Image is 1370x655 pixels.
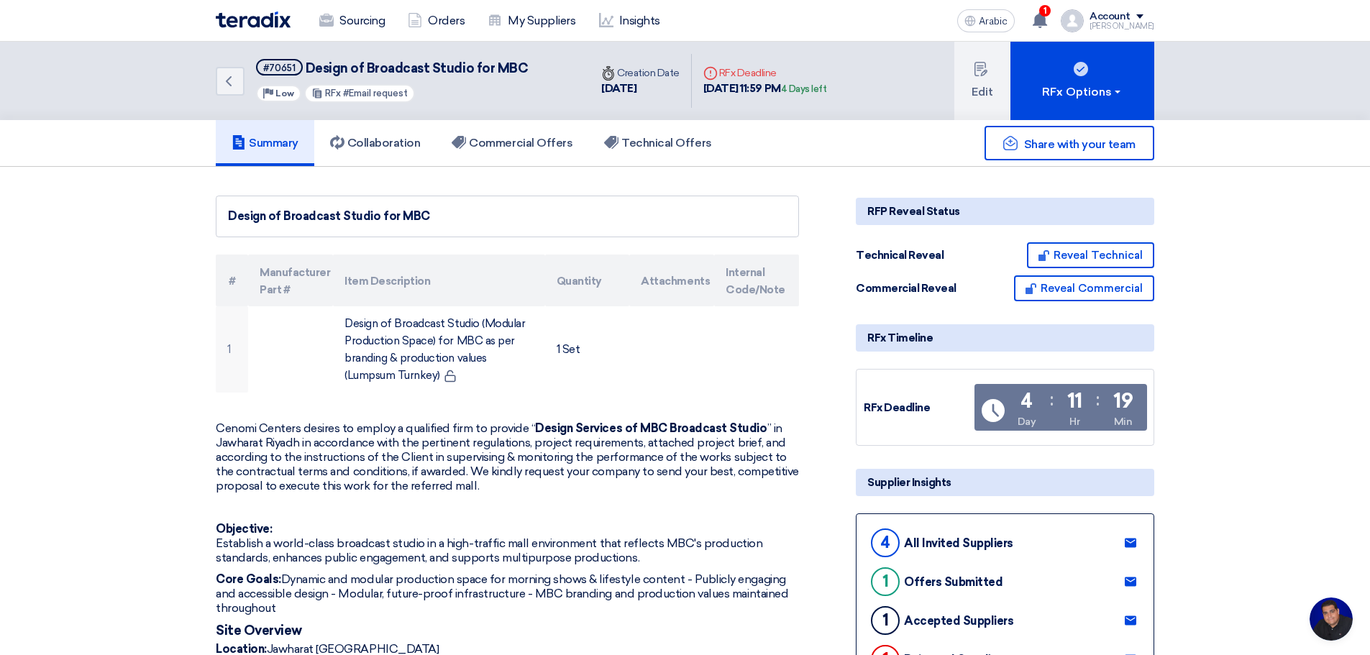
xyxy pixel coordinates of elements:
font: Creation Date [617,67,680,79]
font: My Suppliers [508,14,575,27]
a: Collaboration [314,120,437,166]
font: [DATE] 11:59 PM [703,82,781,95]
font: : [1096,389,1100,410]
font: Site Overview [216,623,302,638]
font: 11 [1067,389,1082,413]
font: Hr [1069,416,1079,428]
font: Share with your team [1024,137,1136,151]
button: Edit [954,42,1010,120]
a: Sourcing [308,5,396,37]
font: Reveal Technical [1054,249,1143,262]
button: Arabic [957,9,1015,32]
font: Attachments [641,275,710,288]
font: #Email request [343,88,408,99]
a: Open chat [1310,597,1353,641]
font: RFx Deadline [864,401,930,414]
font: Design of Broadcast Studio (Modular Production Space) for MBC as per branding & production values... [344,317,525,382]
font: [DATE] [601,82,636,95]
img: profile_test.png [1061,9,1084,32]
font: Supplier Insights [867,476,951,489]
font: Establish a world-class broadcast studio in a high-traffic mall environment that reflects MBC's p... [216,536,762,564]
font: 1 [227,343,231,356]
font: 1 [882,610,889,630]
font: Dynamic and modular production space for morning shows & lifestyle content - Publicly engaging an... [216,572,788,615]
font: 1 Set [557,343,580,356]
a: Summary [216,120,314,166]
font: Reveal Commercial [1041,282,1143,295]
font: Commercial Reveal [856,282,956,295]
font: 1 [882,572,889,591]
a: Orders [396,5,476,37]
a: Insights [588,5,672,37]
font: RFx Deadline [719,67,777,79]
font: Insights [619,14,660,27]
font: Technical Reveal [856,249,944,262]
font: RFx Options [1042,85,1112,99]
a: Commercial Offers [436,120,588,166]
font: Arabic [979,15,1008,27]
font: Internal Code/Note [726,266,785,296]
font: Sourcing [339,14,385,27]
font: # [229,275,236,288]
font: Objective: [216,522,272,536]
font: Technical Offers [621,136,711,150]
font: Min [1114,416,1133,428]
font: Accepted Suppliers [904,614,1013,628]
font: Summary [249,136,298,150]
font: Low [275,88,294,99]
font: Orders [428,14,465,27]
font: [PERSON_NAME] [1090,22,1154,31]
font: Item Description [344,275,430,288]
a: Technical Offers [588,120,727,166]
font: Quantity [557,275,602,288]
font: All Invited Suppliers [904,536,1013,550]
font: 4 [1020,389,1033,413]
font: 4 Days left [781,83,827,94]
font: Commercial Offers [469,136,572,150]
button: RFx Options [1010,42,1154,120]
img: Teradix logo [216,12,291,28]
font: Design Services of MBC Broadcast Studio [535,421,767,435]
font: RFx [325,88,341,99]
button: Reveal Technical [1027,242,1154,268]
button: Reveal Commercial [1014,275,1154,301]
font: Design of Broadcast Studio for MBC [306,60,529,76]
font: : [1050,389,1054,410]
font: Account [1090,10,1131,22]
font: 1 [1044,6,1047,16]
a: My Suppliers [476,5,587,37]
font: Day [1018,416,1036,428]
font: RFP Reveal Status [867,205,960,218]
h5: Design of Broadcast Studio for MBC [256,59,528,77]
font: Design of Broadcast Studio for MBC [228,209,430,223]
font: 4 [880,533,890,552]
font: Core Goals: [216,572,281,586]
font: ” in Jawharat Riyadh in accordance with the pertinent regulations, project requirements, attached... [216,421,799,493]
font: Manufacturer Part # [260,266,330,296]
font: Edit [972,85,993,99]
font: #70651 [263,63,296,73]
font: RFx Timeline [867,331,933,344]
font: Collaboration [347,136,421,150]
font: Cenomi Centers desires to employ a qualified firm to provide “ [216,421,535,435]
font: 19 [1113,389,1133,413]
font: Offers Submitted [904,575,1003,589]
